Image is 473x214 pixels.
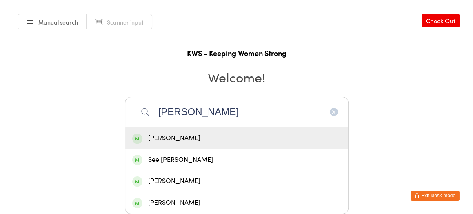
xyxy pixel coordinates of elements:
[107,18,144,26] span: Scanner input
[8,68,465,86] h2: Welcome!
[132,197,341,208] div: [PERSON_NAME]
[132,154,341,165] div: See [PERSON_NAME]
[132,176,341,187] div: [PERSON_NAME]
[8,48,465,58] h1: KWS - Keeping Women Strong
[411,191,460,201] button: Exit kiosk mode
[125,97,349,127] input: Search
[422,14,460,27] a: Check Out
[132,133,341,144] div: [PERSON_NAME]
[38,18,78,26] span: Manual search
